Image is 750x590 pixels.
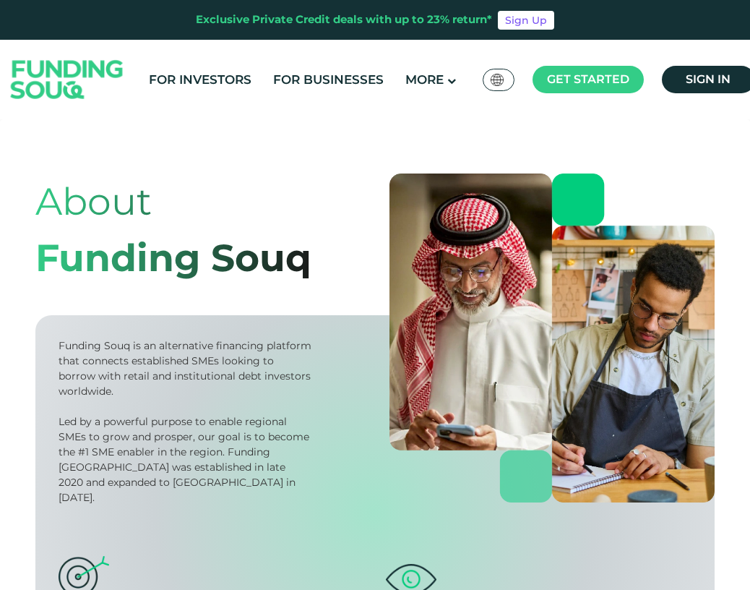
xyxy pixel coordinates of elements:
[59,338,311,399] div: Funding Souq is an alternative financing platform that connects established SMEs looking to borro...
[389,174,715,503] img: about-us-banner
[686,72,730,86] span: Sign in
[35,174,311,230] div: About
[35,230,311,286] div: Funding Souq
[491,74,504,86] img: SA Flag
[405,72,444,87] span: More
[547,72,629,86] span: Get started
[270,68,387,92] a: For Businesses
[59,414,311,505] div: Led by a powerful purpose to enable regional SMEs to grow and prosper, our goal is to become the ...
[498,11,554,30] a: Sign Up
[145,68,255,92] a: For Investors
[196,12,492,28] div: Exclusive Private Credit deals with up to 23% return*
